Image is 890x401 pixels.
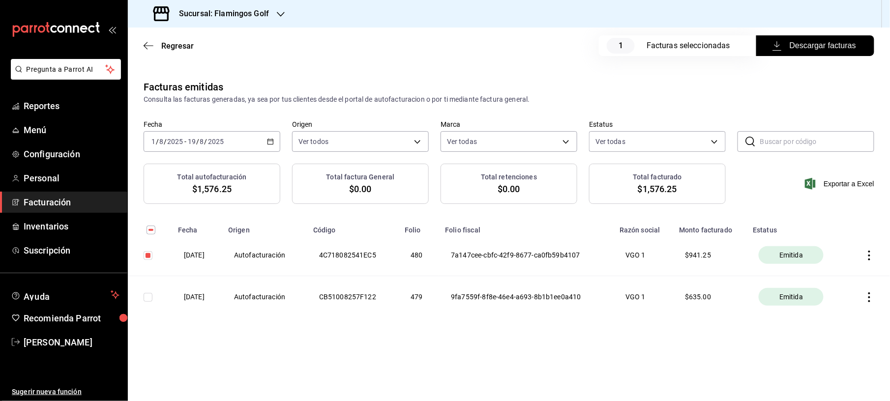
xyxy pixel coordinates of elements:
span: Recomienda Parrot [24,312,119,325]
span: Sugerir nueva función [12,387,119,397]
span: $1,576.25 [192,182,232,196]
h3: Total facturado [633,172,682,182]
th: 9fa7559f-8f8e-46e4-a693-8b1b1ee0a410 [439,276,614,318]
th: VGO 1 [614,234,673,276]
th: Estatus [747,220,847,234]
label: Fecha [144,121,280,128]
span: Facturación [24,196,119,209]
th: Monto facturado [673,220,747,234]
span: - [184,138,186,145]
button: open_drawer_menu [108,26,116,33]
th: Autofacturación [222,234,307,276]
th: Origen [222,220,307,234]
span: Configuración [24,147,119,161]
span: Pregunta a Parrot AI [27,64,106,75]
span: [PERSON_NAME] [24,336,119,349]
span: Personal [24,172,119,185]
h3: Total factura General [326,172,395,182]
button: Regresar [144,41,194,51]
div: Consulta las facturas generadas, ya sea por tus clientes desde el portal de autofacturacion o por... [144,94,874,105]
span: Emitida [775,292,807,302]
span: Menú [24,123,119,137]
span: Ver todas [595,137,625,146]
h3: Sucursal: Flamingos Golf [171,8,269,20]
span: Ver todos [298,137,328,146]
span: / [164,138,167,145]
label: Origen [292,121,429,128]
input: Buscar por código [760,132,874,151]
th: Autofacturación [222,276,307,318]
input: ---- [167,138,183,145]
h3: Total autofacturación [178,172,247,182]
span: $1,576.25 [638,182,677,196]
th: 4C718082541EC5 [307,234,399,276]
label: Marca [441,121,577,128]
th: 479 [399,276,439,318]
th: $ 941.25 [673,234,747,276]
input: -- [151,138,156,145]
h3: Total retenciones [481,172,537,182]
span: Descargar facturas [774,40,856,52]
label: Estatus [589,121,726,128]
th: [DATE] [172,234,222,276]
div: Facturas seleccionadas [647,40,737,52]
button: Exportar a Excel [807,178,874,190]
th: Razón social [614,220,673,234]
span: Suscripción [24,244,119,257]
th: 480 [399,234,439,276]
th: Folio [399,220,439,234]
span: Ayuda [24,289,107,301]
span: 1 [607,38,635,54]
span: Emitida [775,250,807,260]
span: Ver todas [447,137,477,146]
button: Descargar facturas [756,35,874,56]
span: / [205,138,208,145]
span: Inventarios [24,220,119,233]
input: -- [159,138,164,145]
a: Pregunta a Parrot AI [7,71,121,82]
input: -- [200,138,205,145]
span: Reportes [24,99,119,113]
th: Código [307,220,399,234]
span: $0.00 [498,182,520,196]
span: $0.00 [349,182,372,196]
span: / [196,138,199,145]
th: [DATE] [172,276,222,318]
button: Pregunta a Parrot AI [11,59,121,80]
th: Folio fiscal [439,220,614,234]
th: 7a147cee-cbfc-42f9-8677-ca0fb59b4107 [439,234,614,276]
input: ---- [208,138,224,145]
th: CB51008257F122 [307,276,399,318]
span: / [156,138,159,145]
div: Facturas emitidas [144,80,223,94]
th: Fecha [172,220,222,234]
span: Regresar [161,41,194,51]
th: $ 635.00 [673,276,747,318]
th: VGO 1 [614,276,673,318]
input: -- [187,138,196,145]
